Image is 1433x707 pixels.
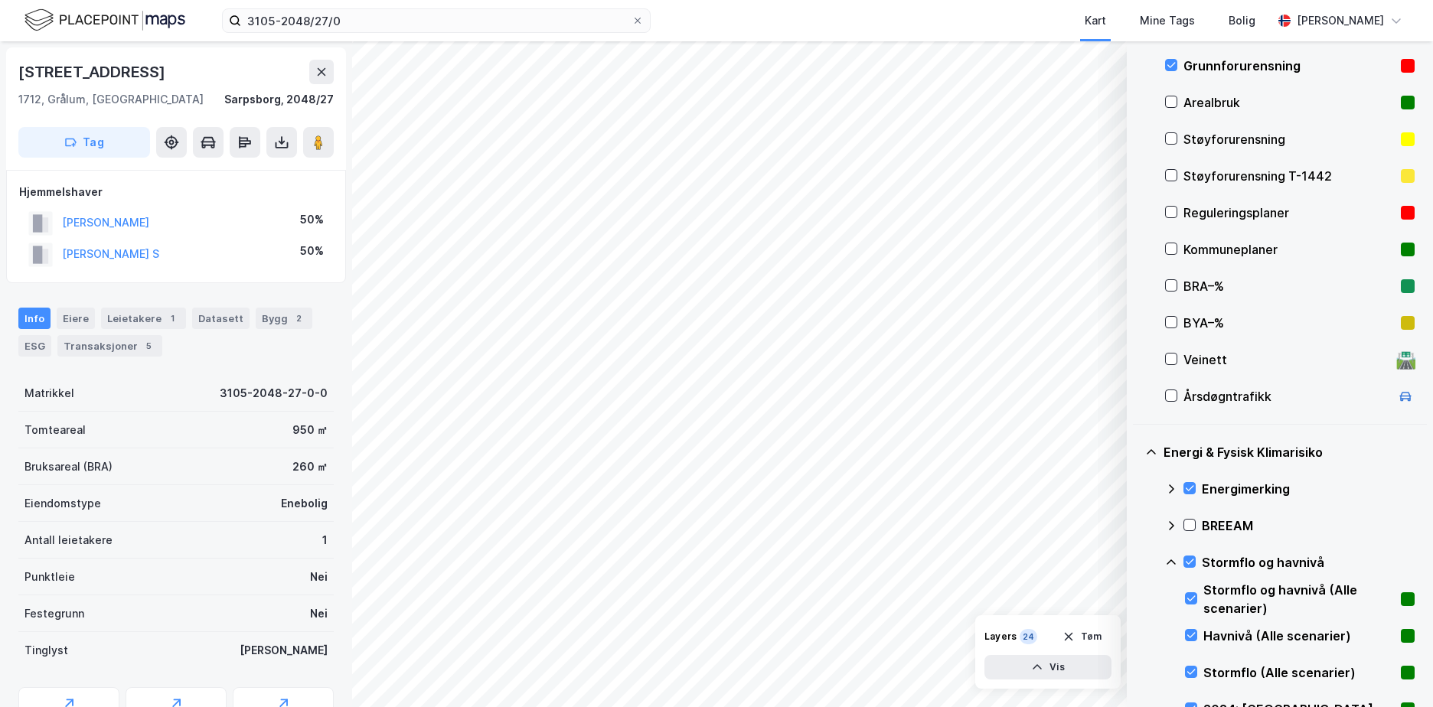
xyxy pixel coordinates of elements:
[1183,130,1395,148] div: Støyforurensning
[1183,387,1390,406] div: Årsdøgntrafikk
[1356,634,1433,707] iframe: Chat Widget
[1183,93,1395,112] div: Arealbruk
[1297,11,1384,30] div: [PERSON_NAME]
[1202,480,1415,498] div: Energimerking
[24,531,113,549] div: Antall leietakere
[165,311,180,326] div: 1
[984,630,1017,643] div: Layers
[18,335,51,357] div: ESG
[1202,553,1415,572] div: Stormflo og havnivå
[1140,11,1195,30] div: Mine Tags
[24,641,68,660] div: Tinglyst
[192,308,250,329] div: Datasett
[291,311,306,326] div: 2
[256,308,312,329] div: Bygg
[24,494,101,513] div: Eiendomstype
[220,384,328,402] div: 3105-2048-27-0-0
[24,604,84,623] div: Festegrunn
[1183,240,1395,259] div: Kommuneplaner
[1203,663,1395,682] div: Stormflo (Alle scenarier)
[18,60,168,84] div: [STREET_ADDRESS]
[18,90,204,109] div: 1712, Grålum, [GEOGRAPHIC_DATA]
[1183,57,1395,75] div: Grunnforurensning
[101,308,186,329] div: Leietakere
[224,90,334,109] div: Sarpsborg, 2048/27
[1183,204,1395,222] div: Reguleringsplaner
[1053,624,1111,649] button: Tøm
[240,641,328,660] div: [PERSON_NAME]
[241,9,632,32] input: Søk på adresse, matrikkel, gårdeiere, leietakere eller personer
[1203,627,1395,645] div: Havnivå (Alle scenarier)
[1183,314,1395,332] div: BYA–%
[18,308,51,329] div: Info
[24,384,74,402] div: Matrikkel
[24,568,75,586] div: Punktleie
[1203,581,1395,617] div: Stormflo og havnivå (Alle scenarier)
[1183,350,1390,369] div: Veinett
[292,421,328,439] div: 950 ㎡
[18,127,150,158] button: Tag
[310,604,328,623] div: Nei
[57,335,162,357] div: Transaksjoner
[24,458,113,476] div: Bruksareal (BRA)
[1202,516,1415,535] div: BREEAM
[281,494,328,513] div: Enebolig
[1183,277,1395,295] div: BRA–%
[24,7,185,34] img: logo.f888ab2527a4732fd821a326f86c7f29.svg
[57,308,95,329] div: Eiere
[322,531,328,549] div: 1
[1395,350,1416,370] div: 🛣️
[300,210,324,229] div: 50%
[141,338,156,353] div: 5
[19,183,333,201] div: Hjemmelshaver
[1164,443,1415,461] div: Energi & Fysisk Klimarisiko
[310,568,328,586] div: Nei
[292,458,328,476] div: 260 ㎡
[1085,11,1106,30] div: Kart
[984,655,1111,679] button: Vis
[24,421,86,439] div: Tomteareal
[300,242,324,260] div: 50%
[1020,629,1037,644] div: 24
[1229,11,1255,30] div: Bolig
[1183,167,1395,185] div: Støyforurensning T-1442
